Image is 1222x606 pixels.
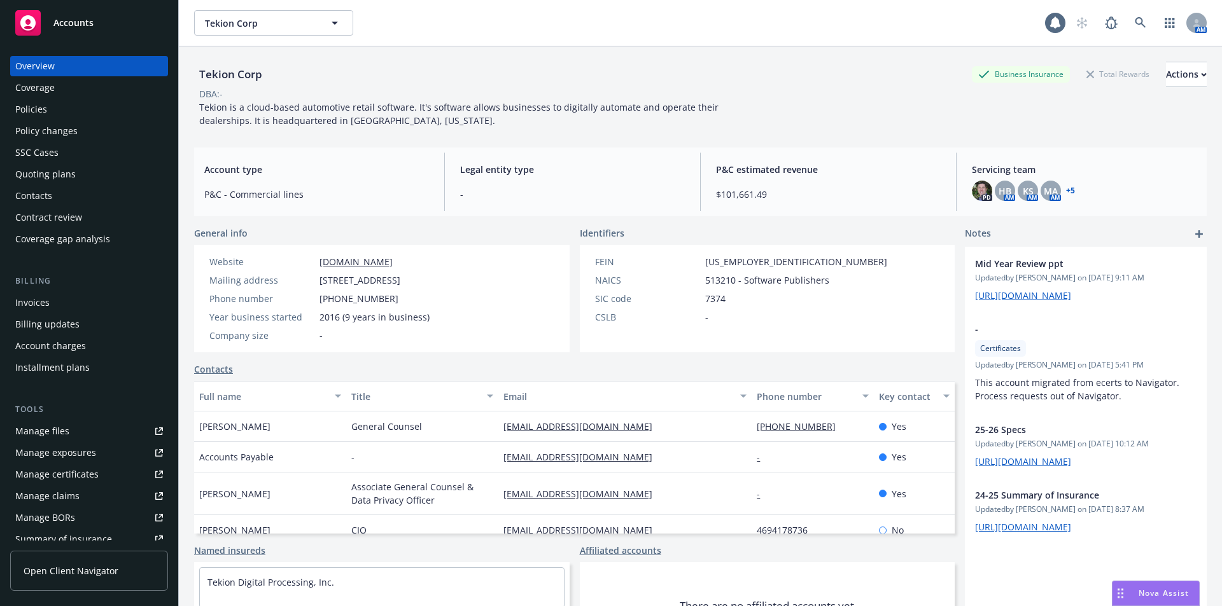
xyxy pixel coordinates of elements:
[757,451,770,463] a: -
[15,529,112,549] div: Summary of insurance
[975,455,1071,467] a: [URL][DOMAIN_NAME]
[1023,184,1034,198] span: KS
[975,322,1163,336] span: -
[874,381,955,411] button: Key contact
[209,292,314,305] div: Phone number
[194,226,248,240] span: General info
[10,5,168,41] a: Accounts
[705,273,829,287] span: 513210 - Software Publishers
[15,293,50,313] div: Invoices
[972,181,992,201] img: photo
[503,451,663,463] a: [EMAIL_ADDRESS][DOMAIN_NAME]
[965,226,991,242] span: Notes
[10,207,168,228] a: Contract review
[1080,66,1156,82] div: Total Rewards
[965,312,1207,413] div: -CertificatesUpdatedby [PERSON_NAME] on [DATE] 5:41 PMThis account migrated from ecerts to Naviga...
[15,186,52,206] div: Contacts
[716,188,941,201] span: $101,661.49
[15,507,75,528] div: Manage BORs
[10,56,168,76] a: Overview
[194,10,353,36] button: Tekion Corp
[757,390,854,403] div: Phone number
[15,421,69,441] div: Manage files
[965,413,1207,478] div: 25-26 SpecsUpdatedby [PERSON_NAME] on [DATE] 10:12 AM[URL][DOMAIN_NAME]
[15,464,99,485] div: Manage certificates
[199,523,270,537] span: [PERSON_NAME]
[10,336,168,356] a: Account charges
[595,310,700,324] div: CSLB
[15,314,80,334] div: Billing updates
[503,524,663,536] a: [EMAIL_ADDRESS][DOMAIN_NAME]
[975,488,1163,502] span: 24-25 Summary of Insurance
[1157,10,1183,36] a: Switch app
[892,487,906,500] span: Yes
[975,289,1071,301] a: [URL][DOMAIN_NAME]
[320,256,393,268] a: [DOMAIN_NAME]
[320,273,400,287] span: [STREET_ADDRESS]
[15,121,78,141] div: Policy changes
[199,390,327,403] div: Full name
[194,381,346,411] button: Full name
[980,343,1021,354] span: Certificates
[10,529,168,549] a: Summary of insurance
[320,292,398,305] span: [PHONE_NUMBER]
[965,247,1207,312] div: Mid Year Review pptUpdatedby [PERSON_NAME] on [DATE] 9:11 AM[URL][DOMAIN_NAME]
[10,78,168,98] a: Coverage
[972,163,1197,176] span: Servicing team
[15,486,80,506] div: Manage claims
[194,362,233,376] a: Contacts
[580,544,661,557] a: Affiliated accounts
[53,18,94,28] span: Accounts
[204,163,429,176] span: Account type
[975,521,1071,533] a: [URL][DOMAIN_NAME]
[10,403,168,416] div: Tools
[15,56,55,76] div: Overview
[580,226,624,240] span: Identifiers
[595,292,700,305] div: SIC code
[24,564,118,577] span: Open Client Navigator
[757,488,770,500] a: -
[10,142,168,163] a: SSC Cases
[194,544,265,557] a: Named insureds
[595,255,700,268] div: FEIN
[15,164,76,184] div: Quoting plans
[1044,184,1058,198] span: MA
[975,423,1163,436] span: 25-26 Specs
[351,390,479,403] div: Title
[10,164,168,184] a: Quoting plans
[10,314,168,334] a: Billing updates
[705,310,708,324] span: -
[15,443,96,463] div: Manage exposures
[460,163,685,176] span: Legal entity type
[1113,581,1128,605] div: Drag to move
[205,17,315,30] span: Tekion Corp
[10,486,168,506] a: Manage claims
[320,329,323,342] span: -
[460,188,685,201] span: -
[209,255,314,268] div: Website
[10,293,168,313] a: Invoices
[1139,588,1189,598] span: Nova Assist
[1069,10,1095,36] a: Start snowing
[204,188,429,201] span: P&C - Commercial lines
[10,99,168,120] a: Policies
[15,78,55,98] div: Coverage
[10,357,168,378] a: Installment plans
[752,381,873,411] button: Phone number
[320,310,430,324] span: 2016 (9 years in business)
[1128,10,1153,36] a: Search
[975,504,1197,515] span: Updated by [PERSON_NAME] on [DATE] 8:37 AM
[1166,62,1207,87] button: Actions
[705,255,887,268] span: [US_EMPLOYER_IDENTIFICATION_NUMBER]
[209,329,314,342] div: Company size
[209,310,314,324] div: Year business started
[716,163,941,176] span: P&C estimated revenue
[879,390,936,403] div: Key contact
[199,450,274,464] span: Accounts Payable
[975,257,1163,270] span: Mid Year Review ppt
[10,464,168,485] a: Manage certificates
[757,524,818,536] a: 4694178736
[1066,187,1075,195] a: +5
[965,478,1207,544] div: 24-25 Summary of InsuranceUpdatedby [PERSON_NAME] on [DATE] 8:37 AM[URL][DOMAIN_NAME]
